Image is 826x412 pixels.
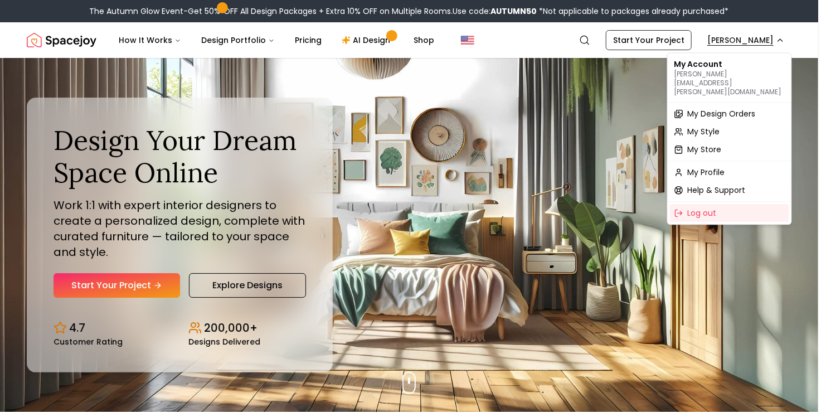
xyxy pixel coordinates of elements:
[670,140,789,158] a: My Store
[688,126,720,137] span: My Style
[688,144,722,155] span: My Store
[670,55,789,100] div: My Account
[674,70,785,96] p: [PERSON_NAME][EMAIL_ADDRESS][PERSON_NAME][DOMAIN_NAME]
[688,167,725,178] span: My Profile
[670,105,789,123] a: My Design Orders
[667,52,792,225] div: [PERSON_NAME]
[688,185,746,196] span: Help & Support
[670,123,789,140] a: My Style
[688,207,717,219] span: Log out
[688,108,756,119] span: My Design Orders
[670,163,789,181] a: My Profile
[670,181,789,199] a: Help & Support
